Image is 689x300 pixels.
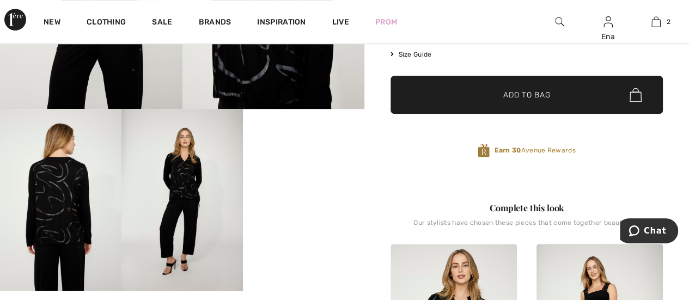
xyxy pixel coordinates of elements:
[152,17,172,29] a: Sale
[555,15,564,28] img: search the website
[332,16,349,28] a: Live
[199,17,231,29] a: Brands
[257,17,306,29] span: Inspiration
[620,218,678,246] iframe: Opens a widget where you can chat to one of our agents
[4,9,26,30] img: 1ère Avenue
[651,15,661,28] img: My Bag
[391,50,431,59] span: Size Guide
[666,17,670,27] span: 2
[603,16,613,27] a: Sign In
[584,31,632,42] div: Ena
[630,88,642,102] img: Bag.svg
[391,76,663,114] button: Add to Bag
[121,109,243,291] img: V-Neck Jewel Embellished Pullover Style 75120. 4
[503,89,550,101] span: Add to Bag
[391,219,663,235] div: Our stylists have chosen these pieces that come together beautifully.
[44,17,60,29] a: New
[478,143,490,158] img: Avenue Rewards
[603,15,613,28] img: My Info
[632,15,680,28] a: 2
[243,109,364,170] video: Your browser does not support the video tag.
[494,146,521,154] strong: Earn 30
[494,145,575,155] span: Avenue Rewards
[391,201,663,215] div: Complete this look
[87,17,126,29] a: Clothing
[375,16,397,28] a: Prom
